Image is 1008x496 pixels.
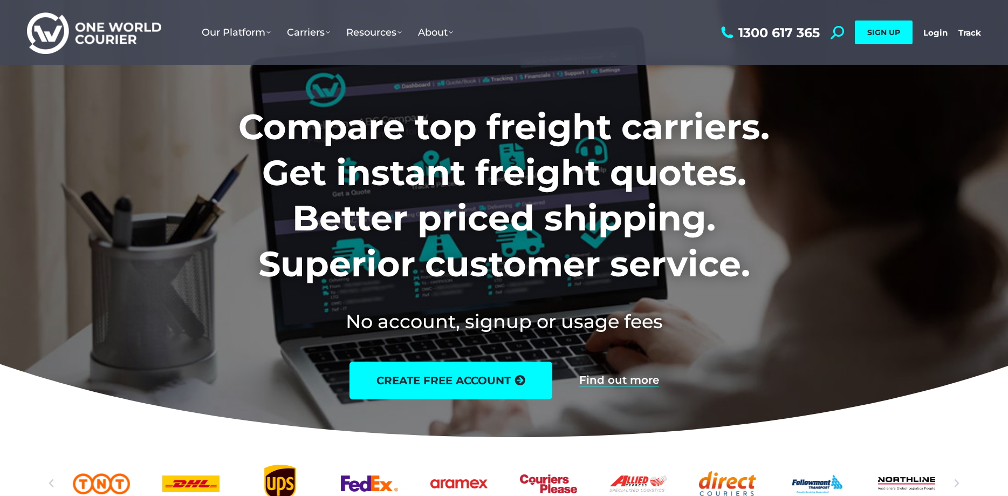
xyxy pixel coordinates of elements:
a: SIGN UP [855,21,913,44]
a: create free account [349,362,552,399]
a: Track [958,28,981,38]
a: 1300 617 365 [718,26,820,39]
span: Resources [346,26,402,38]
span: Carriers [287,26,330,38]
span: SIGN UP [867,28,900,37]
a: Find out more [579,375,659,386]
span: Our Platform [202,26,271,38]
span: About [418,26,453,38]
a: Our Platform [194,16,279,49]
h1: Compare top freight carriers. Get instant freight quotes. Better priced shipping. Superior custom... [167,104,841,287]
a: Carriers [279,16,338,49]
a: Login [923,28,948,38]
a: Resources [338,16,410,49]
img: One World Courier [27,11,161,55]
a: About [410,16,461,49]
h2: No account, signup or usage fees [167,308,841,335]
